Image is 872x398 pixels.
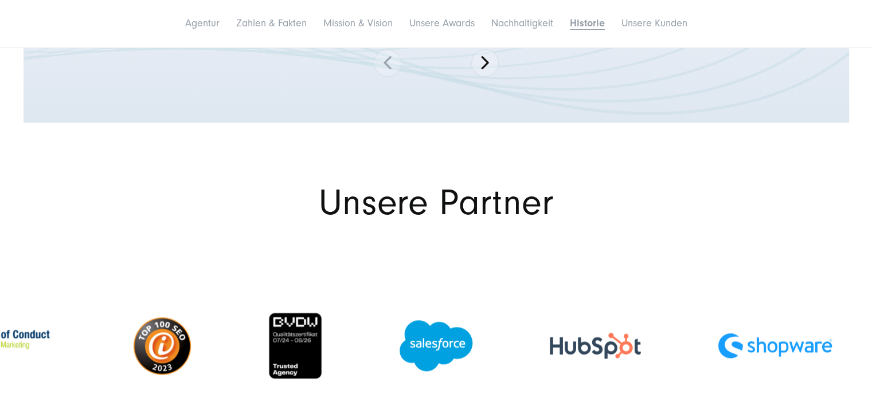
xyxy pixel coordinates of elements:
a: Nachhaltigkeit [491,17,553,29]
a: Agentur [185,17,220,29]
img: shopware_logo_blue [718,333,832,358]
a: Unsere Kunden [621,17,687,29]
img: logo-salesforce [400,320,473,371]
img: hubspot-color [550,333,641,358]
h1: Unsere Partner [24,186,849,220]
a: Unsere Awards [409,17,475,29]
img: BVDW-trusted-agency-badge [268,312,323,380]
a: Zahlen & Fakten [236,17,307,29]
a: Mission & Vision [323,17,393,29]
img: top-100-seo [134,317,191,375]
a: Historie [570,17,605,29]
